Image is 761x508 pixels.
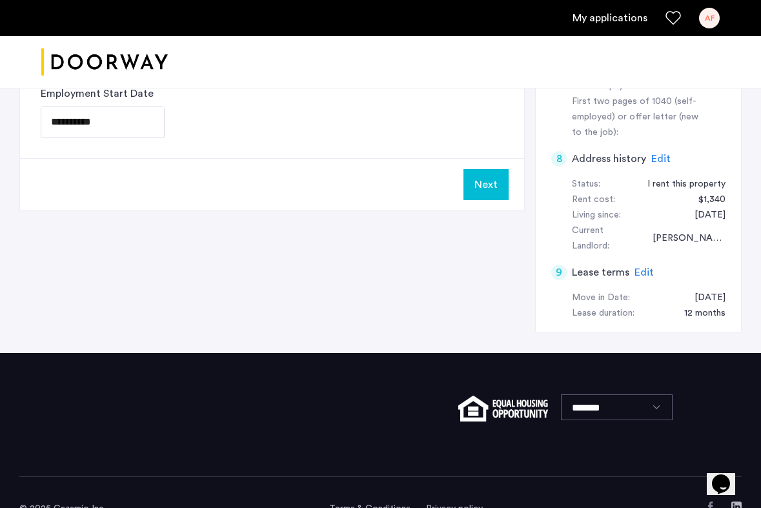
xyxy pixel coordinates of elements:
[41,107,165,137] input: Employment Start Date
[572,223,640,254] div: Current Landlord:
[634,177,725,192] div: I rent this property
[685,192,725,208] div: $1,340
[572,208,621,223] div: Living since:
[699,8,720,28] div: AF
[573,10,647,26] a: My application
[572,177,600,192] div: Status:
[572,265,629,280] h5: Lease terms
[572,290,630,306] div: Move in Date:
[651,154,671,164] span: Edit
[458,396,548,422] img: equal-housing.png
[561,394,673,420] select: Language select
[671,306,725,321] div: 12 months
[572,306,634,321] div: Lease duration:
[572,192,615,208] div: Rent cost:
[682,208,725,223] div: 10/01/2023
[634,267,654,278] span: Edit
[572,94,702,141] div: First two pages of 1040 (self-employed) or offer letter (new to the job):
[640,231,725,247] div: Lee Papo
[41,38,168,86] a: Cazamio logo
[41,38,168,86] img: logo
[665,10,681,26] a: Favorites
[551,265,567,280] div: 9
[463,169,509,200] button: Next
[551,151,567,167] div: 8
[41,86,154,101] label: Employment Start Date
[682,290,725,306] div: 11/01/2025
[707,456,748,495] iframe: chat widget
[572,151,646,167] h5: Address history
